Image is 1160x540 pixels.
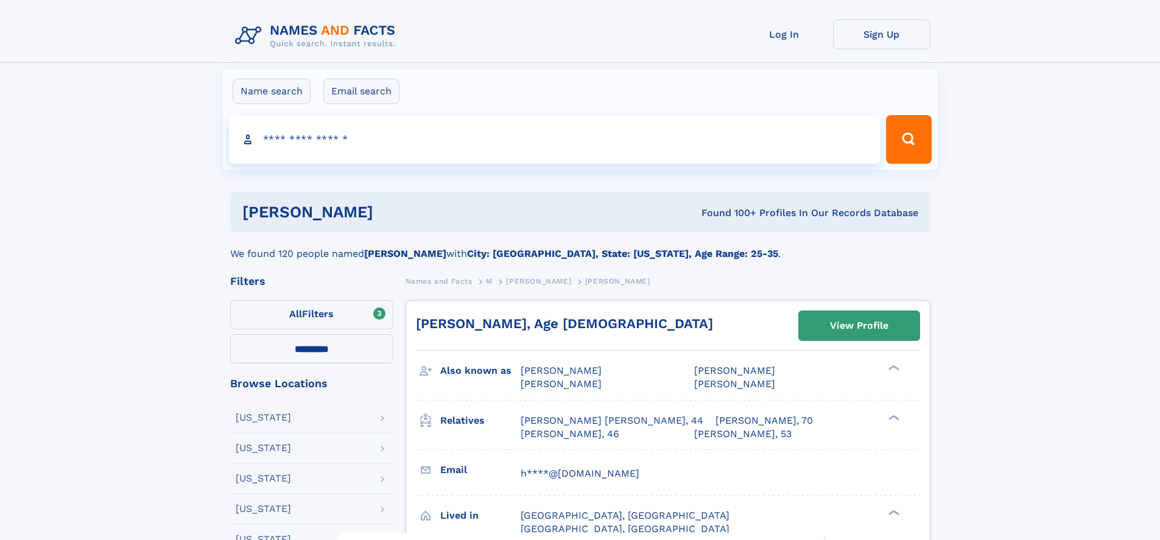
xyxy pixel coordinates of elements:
[242,205,538,220] h1: [PERSON_NAME]
[715,414,813,427] a: [PERSON_NAME], 70
[585,277,650,286] span: [PERSON_NAME]
[440,460,521,480] h3: Email
[323,79,399,104] label: Email search
[230,19,406,52] img: Logo Names and Facts
[289,308,302,320] span: All
[236,443,291,453] div: [US_STATE]
[440,505,521,526] h3: Lived in
[694,378,775,390] span: [PERSON_NAME]
[885,364,900,372] div: ❯
[233,79,311,104] label: Name search
[694,427,792,441] a: [PERSON_NAME], 53
[833,19,930,49] a: Sign Up
[230,378,393,389] div: Browse Locations
[406,273,473,289] a: Names and Facts
[230,276,393,287] div: Filters
[885,508,900,516] div: ❯
[736,19,833,49] a: Log In
[229,115,881,164] input: search input
[799,311,919,340] a: View Profile
[486,273,493,289] a: M
[440,360,521,381] h3: Also known as
[521,510,729,521] span: [GEOGRAPHIC_DATA], [GEOGRAPHIC_DATA]
[440,410,521,431] h3: Relatives
[230,300,393,329] label: Filters
[236,413,291,423] div: [US_STATE]
[467,248,778,259] b: City: [GEOGRAPHIC_DATA], State: [US_STATE], Age Range: 25-35
[537,206,918,220] div: Found 100+ Profiles In Our Records Database
[236,504,291,514] div: [US_STATE]
[236,474,291,483] div: [US_STATE]
[885,413,900,421] div: ❯
[521,414,703,427] a: [PERSON_NAME] [PERSON_NAME], 44
[521,427,619,441] a: [PERSON_NAME], 46
[886,115,931,164] button: Search Button
[506,277,571,286] span: [PERSON_NAME]
[230,232,930,261] div: We found 120 people named with .
[830,312,888,340] div: View Profile
[521,378,602,390] span: [PERSON_NAME]
[416,316,713,331] a: [PERSON_NAME], Age [DEMOGRAPHIC_DATA]
[521,523,729,535] span: [GEOGRAPHIC_DATA], [GEOGRAPHIC_DATA]
[486,277,493,286] span: M
[364,248,446,259] b: [PERSON_NAME]
[521,365,602,376] span: [PERSON_NAME]
[506,273,571,289] a: [PERSON_NAME]
[694,365,775,376] span: [PERSON_NAME]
